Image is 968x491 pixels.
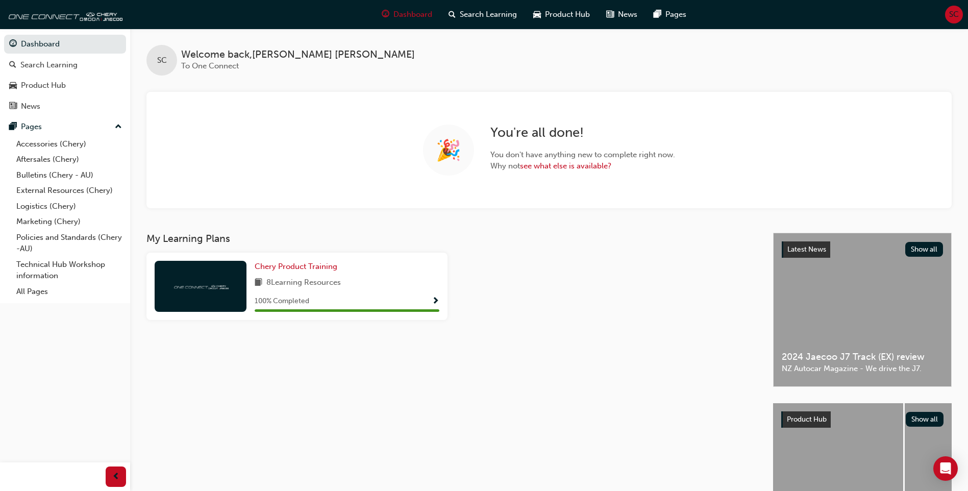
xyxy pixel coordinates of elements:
span: Search Learning [460,9,517,20]
a: Latest NewsShow all [782,241,943,258]
a: Aftersales (Chery) [12,152,126,167]
button: Show all [906,412,944,427]
a: Logistics (Chery) [12,199,126,214]
button: Show Progress [432,295,439,308]
span: Pages [665,9,686,20]
a: News [4,97,126,116]
a: All Pages [12,284,126,300]
span: car-icon [533,8,541,21]
img: oneconnect [5,4,122,24]
span: You don ' t have anything new to complete right now. [490,149,675,161]
a: car-iconProduct Hub [525,4,598,25]
h2: You ' re all done! [490,125,675,141]
span: up-icon [115,120,122,134]
a: Search Learning [4,56,126,75]
h3: My Learning Plans [146,233,757,244]
span: guage-icon [9,40,17,49]
span: Product Hub [545,9,590,20]
span: search-icon [449,8,456,21]
span: Welcome back , [PERSON_NAME] [PERSON_NAME] [181,49,415,61]
a: Technical Hub Workshop information [12,257,126,284]
a: guage-iconDashboard [374,4,440,25]
span: SC [157,55,167,66]
button: SC [945,6,963,23]
span: pages-icon [654,8,661,21]
div: Product Hub [21,80,66,91]
span: Show Progress [432,297,439,306]
a: search-iconSearch Learning [440,4,525,25]
a: Policies and Standards (Chery -AU) [12,230,126,257]
div: Open Intercom Messenger [933,456,958,481]
span: book-icon [255,277,262,289]
span: search-icon [9,61,16,70]
a: Bulletins (Chery - AU) [12,167,126,183]
a: Product Hub [4,76,126,95]
div: News [21,101,40,112]
span: news-icon [606,8,614,21]
a: Chery Product Training [255,261,341,273]
a: Marketing (Chery) [12,214,126,230]
a: Latest NewsShow all2024 Jaecoo J7 Track (EX) reviewNZ Autocar Magazine - We drive the J7. [773,233,952,387]
div: Pages [21,121,42,133]
button: Pages [4,117,126,136]
span: 8 Learning Resources [266,277,341,289]
img: oneconnect [172,281,229,291]
span: pages-icon [9,122,17,132]
a: Product HubShow all [781,411,944,428]
span: Why not [490,160,675,172]
div: Search Learning [20,59,78,71]
span: 🎉 [436,144,461,156]
a: Accessories (Chery) [12,136,126,152]
span: SC [949,9,959,20]
span: 100 % Completed [255,296,309,307]
span: To One Connect [181,61,239,70]
a: pages-iconPages [646,4,694,25]
span: car-icon [9,81,17,90]
a: External Resources (Chery) [12,183,126,199]
button: Show all [905,242,944,257]
span: NZ Autocar Magazine - We drive the J7. [782,363,943,375]
span: Latest News [787,245,826,254]
button: DashboardSearch LearningProduct HubNews [4,33,126,117]
a: news-iconNews [598,4,646,25]
span: prev-icon [112,471,120,483]
span: 2024 Jaecoo J7 Track (EX) review [782,351,943,363]
span: Product Hub [787,415,827,424]
a: Dashboard [4,35,126,54]
a: see what else is available? [520,161,611,170]
span: Dashboard [393,9,432,20]
span: news-icon [9,102,17,111]
span: Chery Product Training [255,262,337,271]
span: News [618,9,637,20]
span: guage-icon [382,8,389,21]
